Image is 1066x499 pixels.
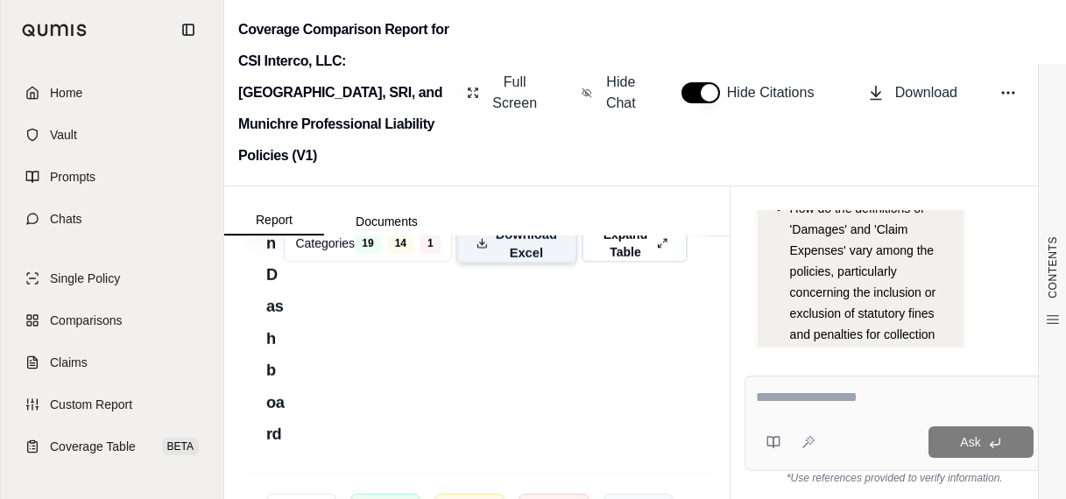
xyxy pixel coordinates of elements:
[455,223,577,264] button: Download Excel
[860,75,964,110] button: Download
[11,301,213,340] a: Comparisons
[50,438,136,455] span: Coverage Table
[460,65,547,121] button: Full Screen
[420,233,441,254] span: 1
[928,426,1034,458] button: Ask
[266,36,284,450] h3: Comparison Dashboard
[575,65,646,121] button: Hide Chat
[50,270,120,287] span: Single Policy
[11,259,213,298] a: Single Policy
[11,116,213,154] a: Vault
[727,82,825,103] span: Hide Citations
[50,84,82,102] span: Home
[11,74,213,112] a: Home
[582,224,688,263] button: Expand Table
[284,225,451,262] button: Categories19141
[601,226,650,261] span: Expand Table
[11,158,213,196] a: Prompts
[490,72,540,114] span: Full Screen
[603,72,639,114] span: Hide Chat
[960,435,980,449] span: Ask
[355,233,380,254] span: 19
[11,200,213,238] a: Chats
[495,225,557,262] span: Download Excel
[50,168,95,186] span: Prompts
[50,354,88,371] span: Claims
[11,427,213,466] a: Coverage TableBETA
[295,235,355,252] span: Categories
[174,16,202,44] button: Collapse sidebar
[745,471,1045,485] div: *Use references provided to verify information.
[50,396,132,413] span: Custom Report
[324,207,449,235] button: Documents
[11,343,213,382] a: Claims
[1046,236,1060,299] span: CONTENTS
[50,312,122,329] span: Comparisons
[388,233,413,254] span: 14
[895,82,957,103] span: Download
[22,24,88,37] img: Qumis Logo
[50,210,82,228] span: Chats
[11,385,213,424] a: Custom Report
[50,126,77,144] span: Vault
[238,14,449,172] h2: Coverage Comparison Report for CSI Interco, LLC: [GEOGRAPHIC_DATA], SRI, and Munichre Professiona...
[224,206,324,235] button: Report
[162,438,199,455] span: BETA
